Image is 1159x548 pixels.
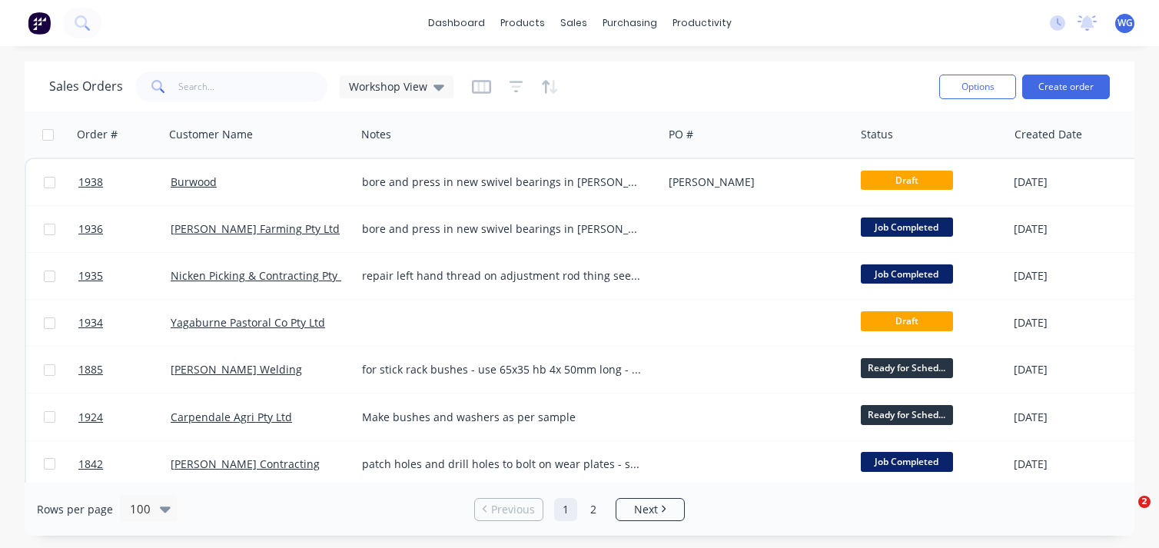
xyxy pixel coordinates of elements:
div: [DATE] [1014,362,1128,377]
div: Created Date [1015,127,1082,142]
div: bore and press in new swivel bearings in [PERSON_NAME] deer hydraulic cylinder - both ends [362,174,642,190]
span: 1934 [78,315,103,330]
div: for stick rack bushes - use 65x35 hb 4x 50mm long - 2:30 2x 40mm long - 2:15 2x 100mm long 3:30 2... [362,362,642,377]
span: Next [634,502,658,517]
div: Order # [77,127,118,142]
span: 1842 [78,457,103,472]
a: 1938 [78,159,171,205]
a: Nicken Picking & Contracting Pty Ltd [171,268,357,283]
a: dashboard [420,12,493,35]
a: 1936 [78,206,171,252]
a: Next page [616,502,684,517]
a: [PERSON_NAME] Contracting [171,457,320,471]
div: [PERSON_NAME] [669,174,839,190]
span: Rows per page [37,502,113,517]
a: 1934 [78,300,171,346]
ul: Pagination [468,498,691,521]
a: Page 1 is your current page [554,498,577,521]
div: repair left hand thread on adjustment rod thing see photo [362,268,642,284]
span: Ready for Sched... [861,358,953,377]
div: bore and press in new swivel bearings in [PERSON_NAME] deer hydraulic cylinder - both ends [362,221,642,237]
button: Create order [1022,75,1110,99]
div: sales [553,12,595,35]
div: [DATE] [1014,221,1128,237]
span: Draft [861,311,953,330]
a: 1842 [78,441,171,487]
div: products [493,12,553,35]
div: patch holes and drill holes to bolt on wear plates - see photos [362,457,642,472]
h1: Sales Orders [49,79,123,94]
input: Search... [178,71,328,102]
a: 1935 [78,253,171,299]
span: Workshop View [349,78,427,95]
span: Job Completed [861,264,953,284]
a: Yagaburne Pastoral Co Pty Ltd [171,315,325,330]
div: [DATE] [1014,410,1128,425]
span: 1936 [78,221,103,237]
div: productivity [665,12,739,35]
span: WG [1117,16,1133,30]
span: Previous [491,502,535,517]
a: 1924 [78,394,171,440]
span: Draft [861,171,953,190]
div: [DATE] [1014,174,1128,190]
a: Previous page [475,502,543,517]
span: Ready for Sched... [861,405,953,424]
span: Job Completed [861,218,953,237]
span: 1938 [78,174,103,190]
div: Make bushes and washers as per sample [362,410,642,425]
a: [PERSON_NAME] Welding [171,362,302,377]
span: 2 [1138,496,1151,508]
a: [PERSON_NAME] Farming Pty Ltd [171,221,340,236]
a: Carpendale Agri Pty Ltd [171,410,292,424]
div: purchasing [595,12,665,35]
div: [DATE] [1014,315,1128,330]
iframe: Intercom live chat [1107,496,1144,533]
a: Burwood [171,174,217,189]
a: 1885 [78,347,171,393]
div: Customer Name [169,127,253,142]
span: 1924 [78,410,103,425]
span: Job Completed [861,452,953,471]
a: Page 2 [582,498,605,521]
span: 1885 [78,362,103,377]
div: PO # [669,127,693,142]
span: 1935 [78,268,103,284]
button: Options [939,75,1016,99]
div: Status [861,127,893,142]
div: Notes [361,127,391,142]
img: Factory [28,12,51,35]
div: [DATE] [1014,268,1128,284]
div: [DATE] [1014,457,1128,472]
